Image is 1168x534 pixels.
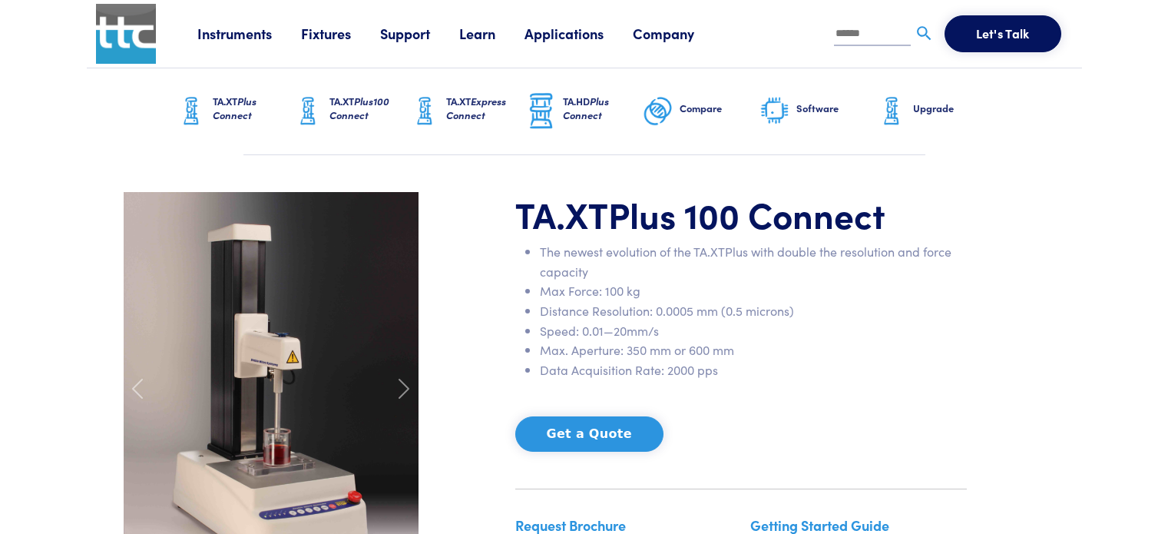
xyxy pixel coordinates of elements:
[526,91,557,131] img: ta-hd-graphic.png
[446,95,526,122] h6: TA.XT
[459,24,524,43] a: Learn
[524,24,633,43] a: Applications
[301,24,380,43] a: Fixtures
[643,68,759,154] a: Compare
[759,95,790,128] img: software-graphic.png
[796,101,876,115] h6: Software
[409,92,440,131] img: ta-xt-graphic.png
[329,95,409,122] h6: TA.XT
[526,68,643,154] a: TA.HDPlus Connect
[96,4,156,64] img: ttc_logo_1x1_v1.0.png
[446,94,506,122] span: Express Connect
[540,360,967,380] li: Data Acquisition Rate: 2000 pps
[293,68,409,154] a: TA.XTPlus100 Connect
[197,24,301,43] a: Instruments
[680,101,759,115] h6: Compare
[876,68,993,154] a: Upgrade
[329,94,389,122] span: Plus100 Connect
[633,24,723,43] a: Company
[540,242,967,281] li: The newest evolution of the TA.XTPlus with double the resolution and force capacity
[380,24,459,43] a: Support
[213,95,293,122] h6: TA.XT
[876,92,907,131] img: ta-xt-graphic.png
[213,94,256,122] span: Plus Connect
[913,101,993,115] h6: Upgrade
[563,94,609,122] span: Plus Connect
[540,321,967,341] li: Speed: 0.01—20mm/s
[176,68,293,154] a: TA.XTPlus Connect
[540,340,967,360] li: Max. Aperture: 350 mm or 600 mm
[608,189,885,238] span: Plus 100 Connect
[643,92,673,131] img: compare-graphic.png
[515,192,967,237] h1: TA.XT
[293,92,323,131] img: ta-xt-graphic.png
[176,92,207,131] img: ta-xt-graphic.png
[540,301,967,321] li: Distance Resolution: 0.0005 mm (0.5 microns)
[759,68,876,154] a: Software
[409,68,526,154] a: TA.XTExpress Connect
[563,95,643,122] h6: TA.HD
[945,15,1061,52] button: Let's Talk
[515,416,663,452] button: Get a Quote
[540,281,967,301] li: Max Force: 100 kg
